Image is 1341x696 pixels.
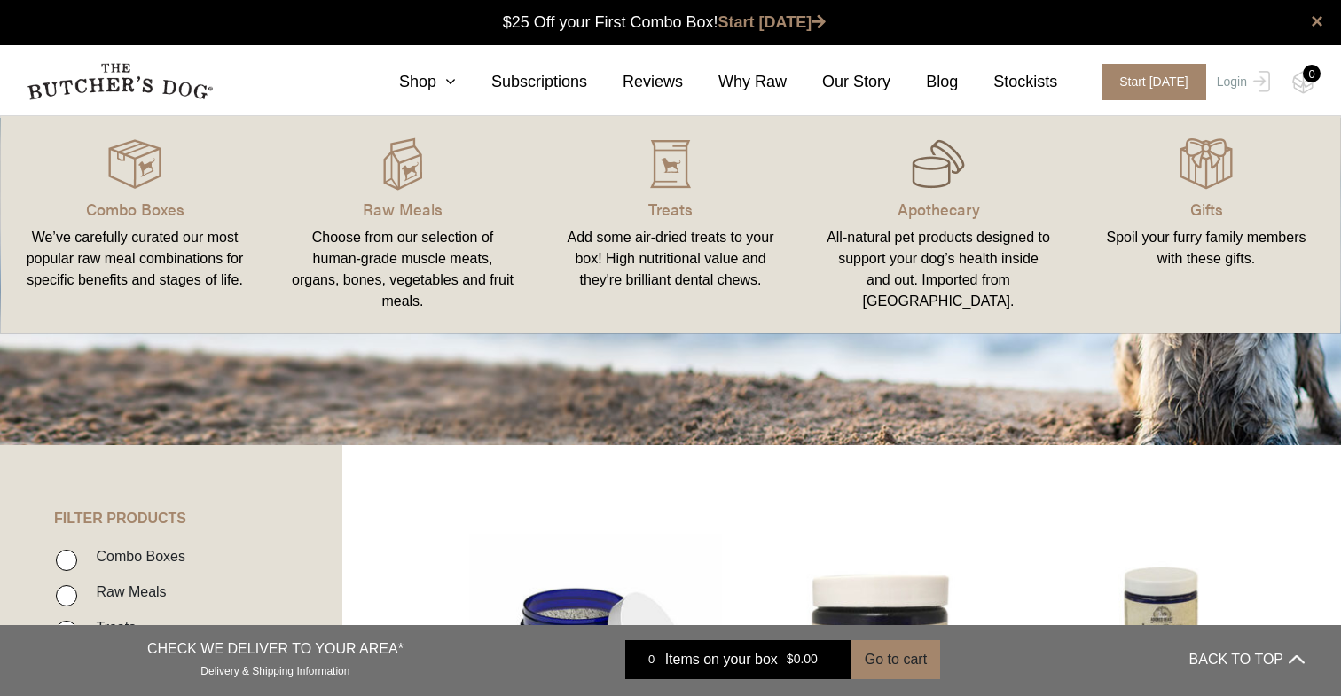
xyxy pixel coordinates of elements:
[147,638,404,660] p: CHECK WE DELIVER TO YOUR AREA*
[890,70,958,94] a: Blog
[912,137,965,191] img: newTBD_Apothecary_Hover.png
[537,134,804,316] a: Treats Add some air-dried treats to your box! High nutritional value and they're brilliant dental...
[558,197,783,221] p: Treats
[1102,64,1206,100] span: Start [DATE]
[804,134,1072,316] a: Apothecary All-natural pet products designed to support your dog’s health inside and out. Importe...
[1094,197,1319,221] p: Gifts
[826,197,1051,221] p: Apothecary
[587,70,683,94] a: Reviews
[1292,71,1314,94] img: TBD_Cart-Empty.png
[1189,638,1305,681] button: BACK TO TOP
[22,197,247,221] p: Combo Boxes
[1094,227,1319,270] div: Spoil your furry family members with these gifts.
[639,651,665,669] div: 0
[1212,64,1270,100] a: Login
[456,70,587,94] a: Subscriptions
[87,615,136,639] label: Treats
[665,649,778,670] span: Items on your box
[269,134,537,316] a: Raw Meals Choose from our selection of human-grade muscle meats, organs, bones, vegetables and fr...
[787,70,890,94] a: Our Story
[1311,11,1323,32] a: close
[290,227,515,312] div: Choose from our selection of human-grade muscle meats, organs, bones, vegetables and fruit meals.
[364,70,456,94] a: Shop
[625,640,851,679] a: 0 Items on your box $0.00
[787,653,818,667] bdi: 0.00
[1,134,269,316] a: Combo Boxes We’ve carefully curated our most popular raw meal combinations for specific benefits ...
[718,13,827,31] a: Start [DATE]
[1303,65,1321,82] div: 0
[1084,64,1212,100] a: Start [DATE]
[683,70,787,94] a: Why Raw
[851,640,940,679] button: Go to cart
[558,227,783,291] div: Add some air-dried treats to your box! High nutritional value and they're brilliant dental chews.
[1072,134,1340,316] a: Gifts Spoil your furry family members with these gifts.
[200,661,349,677] a: Delivery & Shipping Information
[22,227,247,291] div: We’ve carefully curated our most popular raw meal combinations for specific benefits and stages o...
[87,544,185,568] label: Combo Boxes
[826,227,1051,312] div: All-natural pet products designed to support your dog’s health inside and out. Imported from [GEO...
[87,580,166,604] label: Raw Meals
[958,70,1057,94] a: Stockists
[787,653,794,667] span: $
[290,197,515,221] p: Raw Meals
